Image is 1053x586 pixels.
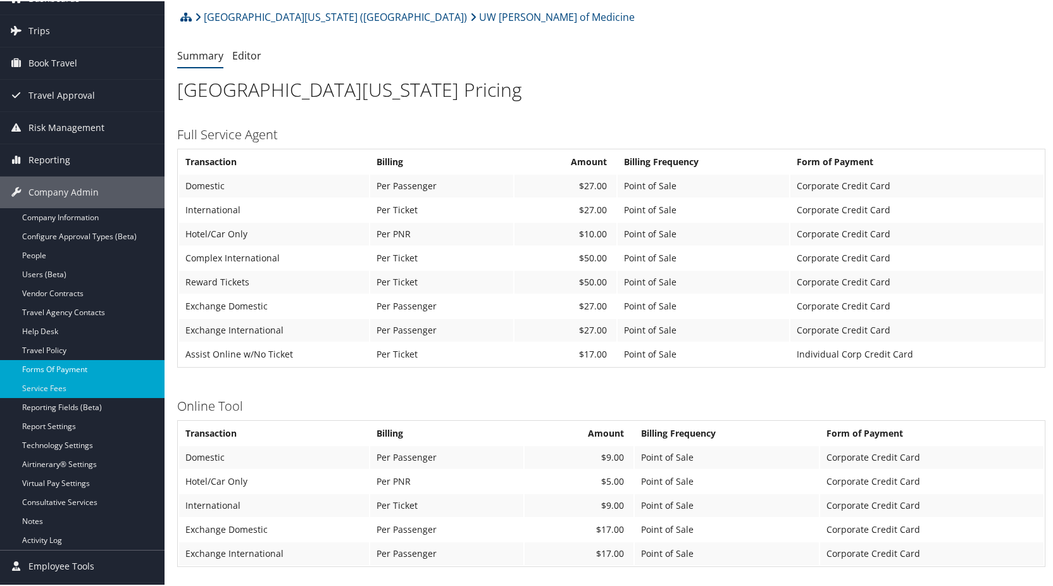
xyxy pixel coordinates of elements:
[370,197,513,220] td: Per Ticket
[820,541,1044,564] td: Corporate Credit Card
[525,541,633,564] td: $17.00
[28,549,94,581] span: Employee Tools
[232,47,261,61] a: Editor
[790,246,1044,268] td: Corporate Credit Card
[790,270,1044,292] td: Corporate Credit Card
[179,445,369,468] td: Domestic
[177,396,1045,414] h3: Online Tool
[179,517,369,540] td: Exchange Domestic
[28,78,95,110] span: Travel Approval
[618,173,789,196] td: Point of Sale
[635,445,818,468] td: Point of Sale
[514,173,616,196] td: $27.00
[525,421,633,444] th: Amount
[618,270,789,292] td: Point of Sale
[514,318,616,340] td: $27.00
[525,517,633,540] td: $17.00
[790,221,1044,244] td: Corporate Credit Card
[514,246,616,268] td: $50.00
[370,541,523,564] td: Per Passenger
[179,221,369,244] td: Hotel/Car Only
[618,342,789,365] td: Point of Sale
[618,149,789,172] th: Billing Frequency
[28,46,77,78] span: Book Travel
[370,149,513,172] th: Billing
[370,469,523,492] td: Per PNR
[790,294,1044,316] td: Corporate Credit Card
[370,342,513,365] td: Per Ticket
[635,469,818,492] td: Point of Sale
[618,221,789,244] td: Point of Sale
[525,445,633,468] td: $9.00
[370,445,523,468] td: Per Passenger
[370,246,513,268] td: Per Ticket
[179,197,369,220] td: International
[790,149,1044,172] th: Form of Payment
[635,541,818,564] td: Point of Sale
[514,270,616,292] td: $50.00
[28,175,99,207] span: Company Admin
[370,421,523,444] th: Billing
[635,493,818,516] td: Point of Sale
[514,197,616,220] td: $27.00
[179,342,369,365] td: Assist Online w/No Ticket
[525,469,633,492] td: $5.00
[179,493,369,516] td: International
[179,270,369,292] td: Reward Tickets
[618,318,789,340] td: Point of Sale
[370,270,513,292] td: Per Ticket
[195,3,467,28] a: [GEOGRAPHIC_DATA][US_STATE] ([GEOGRAPHIC_DATA])
[514,221,616,244] td: $10.00
[820,493,1044,516] td: Corporate Credit Card
[820,469,1044,492] td: Corporate Credit Card
[790,173,1044,196] td: Corporate Credit Card
[179,149,369,172] th: Transaction
[370,294,513,316] td: Per Passenger
[820,517,1044,540] td: Corporate Credit Card
[179,421,369,444] th: Transaction
[177,47,223,61] a: Summary
[370,173,513,196] td: Per Passenger
[790,197,1044,220] td: Corporate Credit Card
[370,517,523,540] td: Per Passenger
[514,342,616,365] td: $17.00
[525,493,633,516] td: $9.00
[179,173,369,196] td: Domestic
[820,421,1044,444] th: Form of Payment
[635,517,818,540] td: Point of Sale
[179,318,369,340] td: Exchange International
[635,421,818,444] th: Billing Frequency
[179,246,369,268] td: Complex International
[28,111,104,142] span: Risk Management
[618,294,789,316] td: Point of Sale
[618,246,789,268] td: Point of Sale
[618,197,789,220] td: Point of Sale
[28,143,70,175] span: Reporting
[370,221,513,244] td: Per PNR
[177,125,1045,142] h3: Full Service Agent
[370,318,513,340] td: Per Passenger
[470,3,635,28] a: UW [PERSON_NAME] of Medicine
[177,75,1045,102] h1: [GEOGRAPHIC_DATA][US_STATE] Pricing
[179,294,369,316] td: Exchange Domestic
[514,149,616,172] th: Amount
[790,318,1044,340] td: Corporate Credit Card
[28,14,50,46] span: Trips
[820,445,1044,468] td: Corporate Credit Card
[370,493,523,516] td: Per Ticket
[179,541,369,564] td: Exchange International
[790,342,1044,365] td: Individual Corp Credit Card
[514,294,616,316] td: $27.00
[179,469,369,492] td: Hotel/Car Only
